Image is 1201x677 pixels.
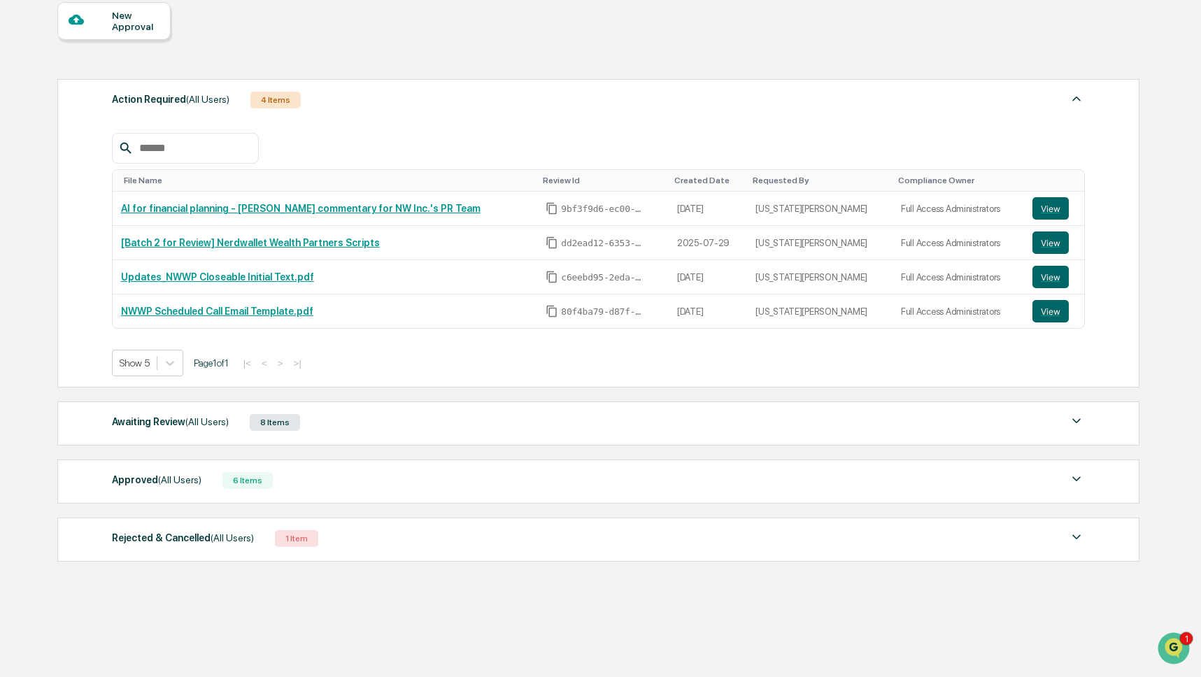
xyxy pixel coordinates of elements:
[124,176,532,185] div: Toggle SortBy
[747,192,893,226] td: [US_STATE][PERSON_NAME]
[1032,266,1069,288] button: View
[893,260,1024,294] td: Full Access Administrators
[561,272,645,283] span: c6eebd95-2eda-47bf-a497-3eb1b7318b58
[14,155,94,166] div: Past conversations
[1032,266,1076,288] a: View
[893,294,1024,328] td: Full Access Administrators
[14,276,25,287] div: 🔎
[14,107,39,132] img: 1746055101610-c473b297-6a78-478c-a979-82029cc54cd1
[275,530,318,547] div: 1 Item
[211,532,254,543] span: (All Users)
[898,176,1018,185] div: Toggle SortBy
[112,471,201,489] div: Approved
[158,474,201,485] span: (All Users)
[14,250,25,261] div: 🖐️
[29,107,55,132] img: 8933085812038_c878075ebb4cc5468115_72.jpg
[112,10,159,32] div: New Approval
[96,243,179,268] a: 🗄️Attestations
[121,203,481,214] a: AI for financial planning - [PERSON_NAME] commentary for NW Inc.'s PR Team
[1032,231,1076,254] a: View
[753,176,887,185] div: Toggle SortBy
[101,250,113,261] div: 🗄️
[8,269,94,294] a: 🔎Data Lookup
[115,248,173,262] span: Attestations
[121,306,313,317] a: NWWP Scheduled Call Email Template.pdf
[14,177,36,199] img: Jack Rasmussen
[893,226,1024,260] td: Full Access Administrators
[1068,471,1085,487] img: caret
[273,357,287,369] button: >
[112,90,229,108] div: Action Required
[194,357,229,369] span: Page 1 of 1
[669,192,747,226] td: [DATE]
[561,306,645,318] span: 80f4ba79-d87f-4cb6-8458-b68e2bdb47c7
[747,260,893,294] td: [US_STATE][PERSON_NAME]
[121,237,380,248] a: [Batch 2 for Review] Nerdwallet Wealth Partners Scripts
[112,413,229,431] div: Awaiting Review
[669,226,747,260] td: 2025-07-29
[250,414,300,431] div: 8 Items
[669,294,747,328] td: [DATE]
[121,271,314,283] a: Updates_NWWP Closeable Initial Text.pdf
[290,357,306,369] button: >|
[14,29,255,52] p: How can we help?
[217,152,255,169] button: See all
[1032,300,1076,322] a: View
[139,309,169,320] span: Pylon
[561,204,645,215] span: 9bf3f9d6-ec00-4609-a326-e373718264ae
[186,94,229,105] span: (All Users)
[99,308,169,320] a: Powered byPylon
[546,271,558,283] span: Copy Id
[747,226,893,260] td: [US_STATE][PERSON_NAME]
[250,92,301,108] div: 4 Items
[238,111,255,128] button: Start new chat
[1032,300,1069,322] button: View
[1156,631,1194,669] iframe: Open customer support
[561,238,645,249] span: dd2ead12-6353-41e4-9b21-1b0cf20a9be1
[63,121,192,132] div: We're available if you need us!
[28,248,90,262] span: Preclearance
[63,107,229,121] div: Start new chat
[112,529,254,547] div: Rejected & Cancelled
[124,190,154,201] span: Aug 13
[28,191,39,202] img: 1746055101610-c473b297-6a78-478c-a979-82029cc54cd1
[8,243,96,268] a: 🖐️Preclearance
[747,294,893,328] td: [US_STATE][PERSON_NAME]
[546,305,558,318] span: Copy Id
[546,236,558,249] span: Copy Id
[222,472,273,489] div: 6 Items
[1068,90,1085,107] img: caret
[893,192,1024,226] td: Full Access Administrators
[674,176,741,185] div: Toggle SortBy
[1032,231,1069,254] button: View
[1032,197,1076,220] a: View
[669,260,747,294] td: [DATE]
[257,357,271,369] button: <
[43,190,113,201] span: [PERSON_NAME]
[1068,413,1085,429] img: caret
[543,176,662,185] div: Toggle SortBy
[185,416,229,427] span: (All Users)
[28,275,88,289] span: Data Lookup
[1035,176,1079,185] div: Toggle SortBy
[239,357,255,369] button: |<
[546,202,558,215] span: Copy Id
[1032,197,1069,220] button: View
[116,190,121,201] span: •
[1068,529,1085,546] img: caret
